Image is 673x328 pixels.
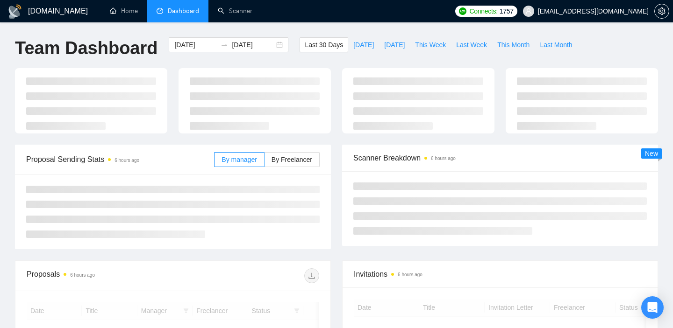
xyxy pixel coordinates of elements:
[431,156,456,161] time: 6 hours ago
[398,272,422,277] time: 6 hours ago
[655,7,669,15] span: setting
[353,152,647,164] span: Scanner Breakdown
[305,40,343,50] span: Last 30 Days
[218,7,252,15] a: searchScanner
[354,268,646,280] span: Invitations
[272,156,312,163] span: By Freelancer
[525,8,532,14] span: user
[654,4,669,19] button: setting
[456,40,487,50] span: Last Week
[384,40,405,50] span: [DATE]
[174,40,217,50] input: Start date
[157,7,163,14] span: dashboard
[540,40,572,50] span: Last Month
[70,272,95,278] time: 6 hours ago
[15,37,158,59] h1: Team Dashboard
[26,154,214,165] span: Proposal Sending Stats
[27,268,173,283] div: Proposals
[115,158,139,163] time: 6 hours ago
[300,37,348,52] button: Last 30 Days
[379,37,410,52] button: [DATE]
[348,37,379,52] button: [DATE]
[110,7,138,15] a: homeHome
[459,7,466,15] img: upwork-logo.png
[535,37,577,52] button: Last Month
[353,40,374,50] span: [DATE]
[654,7,669,15] a: setting
[221,41,228,49] span: swap-right
[415,40,446,50] span: This Week
[232,40,274,50] input: End date
[497,40,530,50] span: This Month
[410,37,451,52] button: This Week
[500,6,514,16] span: 1757
[451,37,492,52] button: Last Week
[641,296,664,319] div: Open Intercom Messenger
[469,6,497,16] span: Connects:
[492,37,535,52] button: This Month
[221,41,228,49] span: to
[645,150,658,157] span: New
[168,7,199,15] span: Dashboard
[7,4,22,19] img: logo
[222,156,257,163] span: By manager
